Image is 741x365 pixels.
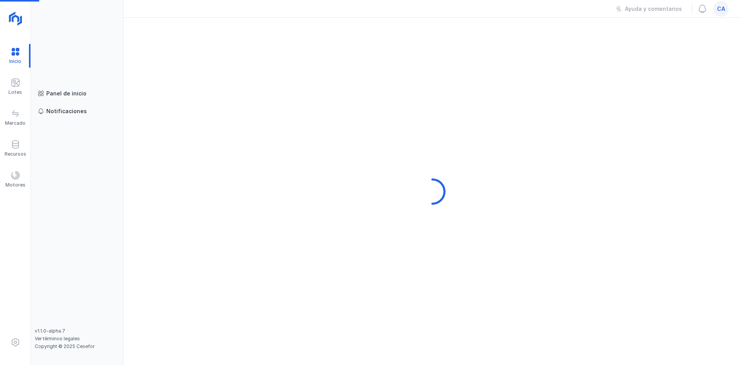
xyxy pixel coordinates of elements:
div: v1.1.0-alpha.7 [35,328,119,334]
a: Panel de inicio [35,87,119,100]
div: Panel de inicio [46,90,86,97]
a: Notificaciones [35,104,119,118]
div: Copyright © 2025 Cesefor [35,343,119,350]
div: Mercado [5,120,25,126]
div: Lotes [8,89,22,95]
div: Notificaciones [46,107,87,115]
div: Ayuda y comentarios [625,5,682,13]
div: Motores [5,182,25,188]
span: ca [717,5,725,13]
div: Recursos [5,151,26,157]
a: Ver términos legales [35,336,80,341]
button: Ayuda y comentarios [611,2,687,15]
img: logoRight.svg [6,9,25,28]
